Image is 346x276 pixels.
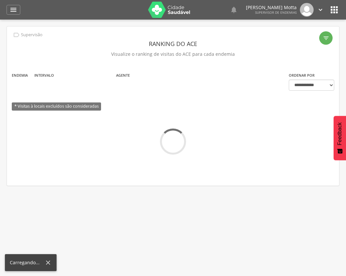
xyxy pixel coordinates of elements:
i:  [230,6,238,14]
span: Supervisor de Endemias [255,10,297,15]
div: Filtro [319,31,333,45]
label: Intervalo [34,73,54,78]
p: [PERSON_NAME] Motta [246,5,297,10]
i:  [9,6,17,14]
span: Feedback [337,122,343,145]
a:  [230,3,238,17]
label: Endemia [12,73,28,78]
a:  [7,5,20,15]
i:  [329,5,339,15]
header: Ranking do ACE [12,38,334,50]
p: Supervisão [21,32,43,38]
i:  [323,35,329,41]
button: Feedback - Mostrar pesquisa [334,116,346,160]
p: Visualize o ranking de visitas do ACE para cada endemia [12,50,334,59]
label: Agente [116,73,130,78]
i:  [13,31,20,38]
i:  [317,6,324,13]
a:  [317,3,324,17]
label: Ordenar por [289,73,315,78]
span: * Visitas à locais excluídos são consideradas [12,102,101,111]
